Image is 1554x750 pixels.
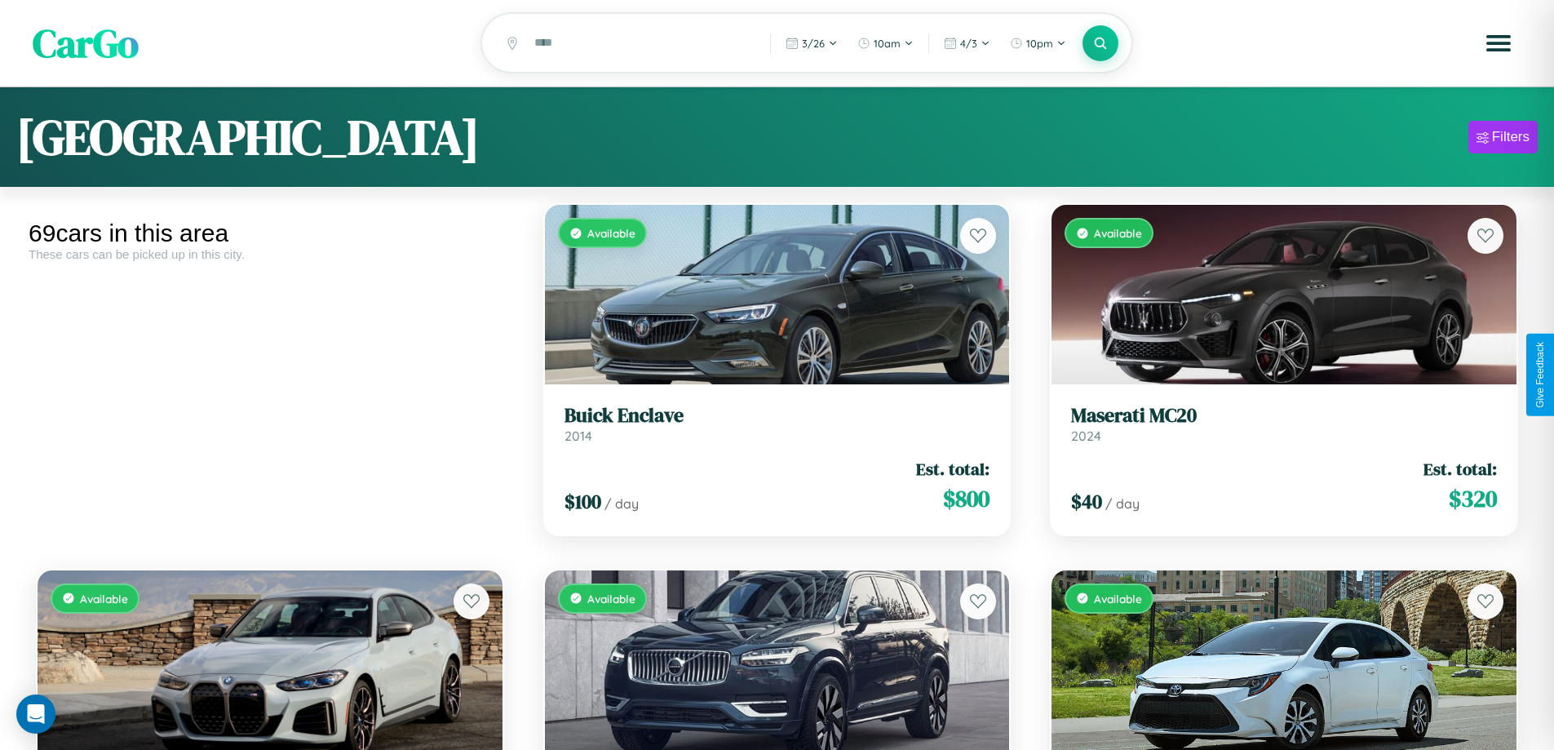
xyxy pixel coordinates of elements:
div: These cars can be picked up in this city. [29,247,511,261]
button: Open menu [1476,20,1521,66]
div: Give Feedback [1534,342,1546,408]
span: Available [1094,592,1142,606]
div: Filters [1492,129,1530,145]
h1: [GEOGRAPHIC_DATA] [16,104,480,171]
span: 3 / 26 [802,37,825,50]
button: 10am [849,30,922,56]
span: Available [80,592,128,606]
button: 10pm [1002,30,1074,56]
a: Maserati MC202024 [1071,404,1497,444]
div: 69 cars in this area [29,220,511,247]
span: Available [587,592,635,606]
span: / day [1105,495,1140,512]
span: 4 / 3 [960,37,977,50]
span: CarGo [33,16,139,70]
span: 10pm [1026,37,1053,50]
button: 3/26 [777,30,846,56]
span: $ 800 [943,482,990,515]
span: Est. total: [1423,457,1497,481]
h3: Buick Enclave [564,404,990,428]
button: 4/3 [936,30,998,56]
span: / day [604,495,639,512]
span: $ 40 [1071,488,1102,515]
span: 2024 [1071,428,1101,444]
span: 2014 [564,428,592,444]
span: $ 100 [564,488,601,515]
h3: Maserati MC20 [1071,404,1497,428]
button: Filters [1468,121,1538,153]
span: $ 320 [1449,482,1497,515]
a: Buick Enclave2014 [564,404,990,444]
div: Open Intercom Messenger [16,695,55,734]
span: 10am [874,37,901,50]
span: Available [1094,226,1142,240]
span: Available [587,226,635,240]
span: Est. total: [916,457,990,481]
